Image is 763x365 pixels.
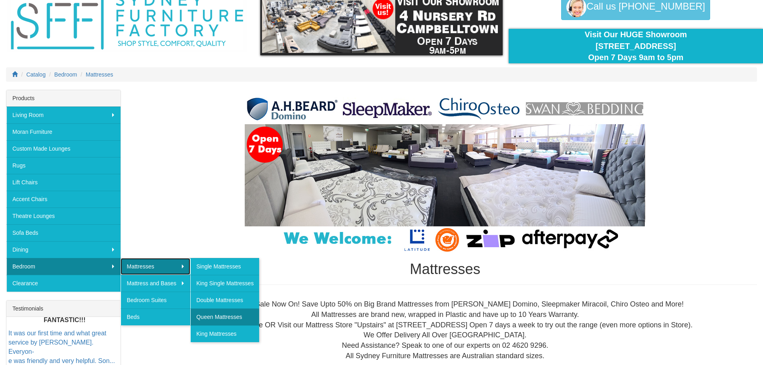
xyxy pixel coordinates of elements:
[6,140,121,157] a: Custom Made Lounges
[515,29,757,63] div: Visit Our HUGE Showroom [STREET_ADDRESS] Open 7 Days 9am to 5pm
[245,94,645,253] img: Mattresses
[6,258,121,275] a: Bedroom
[6,174,121,191] a: Lift Chairs
[6,241,121,258] a: Dining
[121,292,190,309] a: Bedroom Suites
[139,299,751,361] div: Huge Mattress Sale Now On! Save Upto 50% on Big Brand Mattresses from [PERSON_NAME] Domino, Sleep...
[6,90,121,107] div: Products
[6,191,121,208] a: Accent Chairs
[121,309,190,325] a: Beds
[6,208,121,224] a: Theatre Lounges
[133,261,757,277] h1: Mattresses
[6,224,121,241] a: Sofa Beds
[6,300,121,317] div: Testimonials
[26,71,46,78] a: Catalog
[6,157,121,174] a: Rugs
[190,275,259,292] a: King Single Mattresses
[86,71,113,78] a: Mattresses
[44,317,86,324] b: FANTASTIC!!!
[121,258,190,275] a: Mattresses
[8,330,115,365] a: It was our first time and what great service by [PERSON_NAME]. Everyon-e was friendly and very he...
[190,292,259,309] a: Double Mattresses
[190,325,259,342] a: King Mattresses
[121,275,190,292] a: Mattress and Bases
[54,71,77,78] a: Bedroom
[190,258,259,275] a: Single Mattresses
[6,123,121,140] a: Moran Furniture
[6,275,121,292] a: Clearance
[6,107,121,123] a: Living Room
[190,309,259,325] a: Queen Mattresses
